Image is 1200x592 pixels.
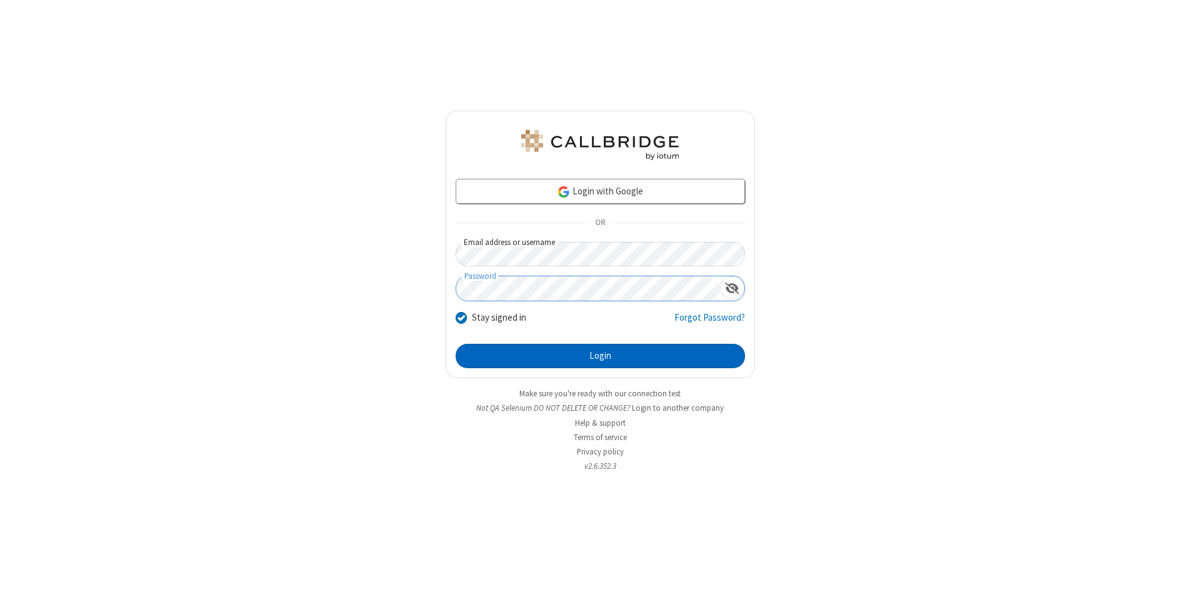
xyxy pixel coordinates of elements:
input: Password [456,276,720,301]
li: Not QA Selenium DO NOT DELETE OR CHANGE? [446,402,755,414]
img: google-icon.png [557,185,571,199]
li: v2.6.352.3 [446,460,755,472]
span: OR [590,214,610,232]
a: Login with Google [456,179,745,204]
label: Stay signed in [472,311,526,325]
button: Login [456,344,745,369]
a: Make sure you're ready with our connection test [519,388,681,399]
input: Email address or username [456,242,745,266]
iframe: Chat [1169,559,1191,583]
a: Help & support [575,418,626,428]
a: Forgot Password? [674,311,745,334]
a: Privacy policy [577,446,624,457]
button: Login to another company [632,402,724,414]
a: Terms of service [574,432,627,443]
div: Show password [720,276,744,299]
img: QA Selenium DO NOT DELETE OR CHANGE [519,130,681,160]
